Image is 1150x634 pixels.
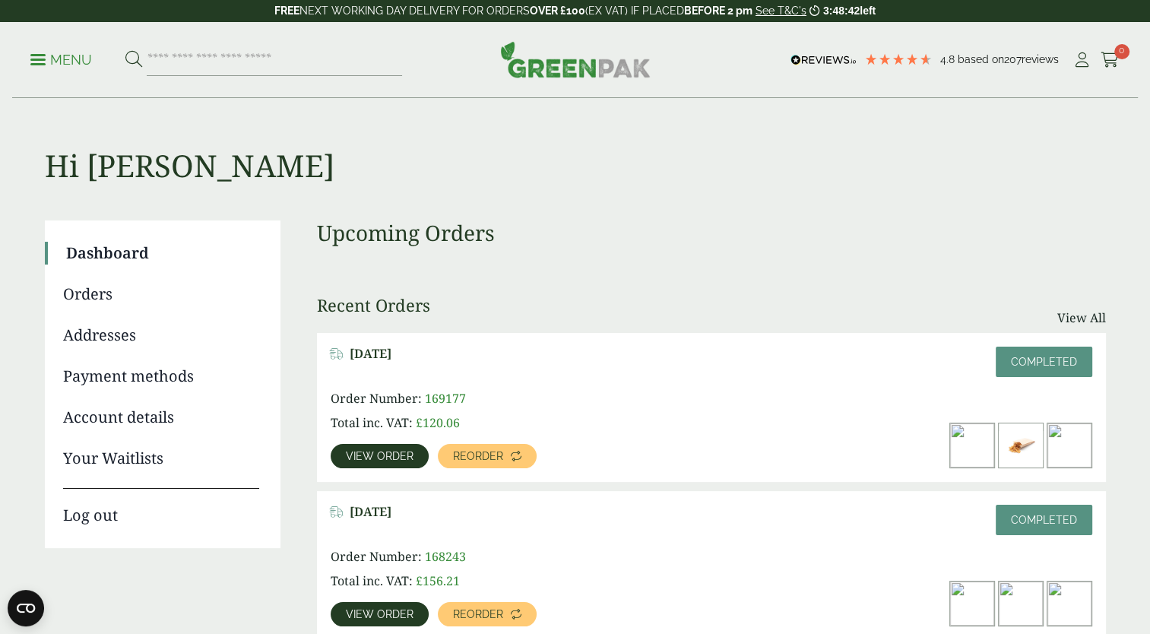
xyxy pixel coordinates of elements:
span: £ [416,572,423,589]
span: £ [416,414,423,431]
span: 169177 [425,390,466,407]
img: 3330051-Hot-N-Savoury-Brown-Bag-5x7x10inch-with-Fries-300x200.jpg [999,423,1043,468]
strong: OVER £100 [530,5,585,17]
img: 3324RC-33cm-4-Fold-Unbleached-Pack-300x300.jpg [1047,423,1091,468]
i: Cart [1101,52,1120,68]
img: REVIEWS.io [790,55,857,65]
span: 4.8 [940,53,958,65]
img: IMG_5271-300x200.jpg [999,582,1043,626]
span: View order [346,609,413,620]
a: Log out [63,488,259,527]
a: Reorder [438,444,537,468]
a: View order [331,444,429,468]
span: Total inc. VAT: [331,414,413,431]
span: [DATE] [350,505,391,519]
span: Completed [1011,514,1077,526]
img: Kraft-Bowl-500ml-with-Nachos-300x200.jpg [950,582,994,626]
button: Open CMP widget [8,590,44,626]
a: Addresses [63,324,259,347]
a: View All [1057,309,1106,327]
h3: Upcoming Orders [317,220,1106,246]
span: Reorder [453,609,503,620]
span: 168243 [425,548,466,565]
h3: Recent Orders [317,295,430,315]
strong: FREE [274,5,299,17]
span: Total inc. VAT: [331,572,413,589]
p: Menu [30,51,92,69]
span: Order Number: [331,548,422,565]
span: left [860,5,876,17]
a: See T&C's [756,5,806,17]
a: 0 [1101,49,1120,71]
span: View order [346,451,413,461]
bdi: 120.06 [416,414,460,431]
a: Account details [63,406,259,429]
span: Completed [1011,356,1077,368]
a: Dashboard [66,242,259,265]
a: Payment methods [63,365,259,388]
h1: Hi [PERSON_NAME] [45,99,1106,184]
span: reviews [1022,53,1059,65]
span: Based on [958,53,1004,65]
span: [DATE] [350,347,391,361]
span: Order Number: [331,390,422,407]
a: Reorder [438,602,537,626]
strong: BEFORE 2 pm [684,5,752,17]
a: Menu [30,51,92,66]
bdi: 156.21 [416,572,460,589]
img: GreenPak Supplies [500,41,651,78]
span: 207 [1004,53,1022,65]
img: 12.5-300x200.jpg [950,423,994,468]
a: View order [331,602,429,626]
span: Reorder [453,451,503,461]
span: 3:48:42 [823,5,860,17]
span: 0 [1114,44,1129,59]
img: 7501_lid_1-300x198.jpg [1047,582,1091,626]
i: My Account [1072,52,1091,68]
a: Your Waitlists [63,447,259,470]
a: Orders [63,283,259,306]
div: 4.79 Stars [864,52,933,66]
